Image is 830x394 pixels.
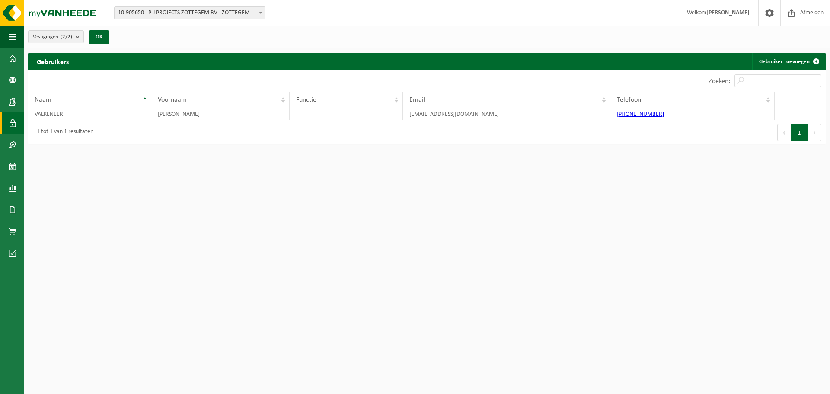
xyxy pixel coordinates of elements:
[61,34,72,40] count: (2/2)
[35,96,51,103] span: Naam
[709,78,730,85] label: Zoeken:
[808,124,821,141] button: Next
[89,30,109,44] button: OK
[114,6,265,19] span: 10-905650 - P-J PROJECTS ZOTTEGEM BV - ZOTTEGEM
[791,124,808,141] button: 1
[752,53,825,70] a: Gebruiker toevoegen
[28,53,77,70] h2: Gebruikers
[777,124,791,141] button: Previous
[115,7,265,19] span: 10-905650 - P-J PROJECTS ZOTTEGEM BV - ZOTTEGEM
[28,30,84,43] button: Vestigingen(2/2)
[158,96,187,103] span: Voornaam
[409,96,425,103] span: Email
[28,108,151,120] td: VALKENEER
[33,31,72,44] span: Vestigingen
[706,10,750,16] strong: [PERSON_NAME]
[151,108,290,120] td: [PERSON_NAME]
[617,96,641,103] span: Telefoon
[32,125,93,140] div: 1 tot 1 van 1 resultaten
[403,108,610,120] td: [EMAIL_ADDRESS][DOMAIN_NAME]
[617,111,664,118] a: [PHONE_NUMBER]
[296,96,316,103] span: Functie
